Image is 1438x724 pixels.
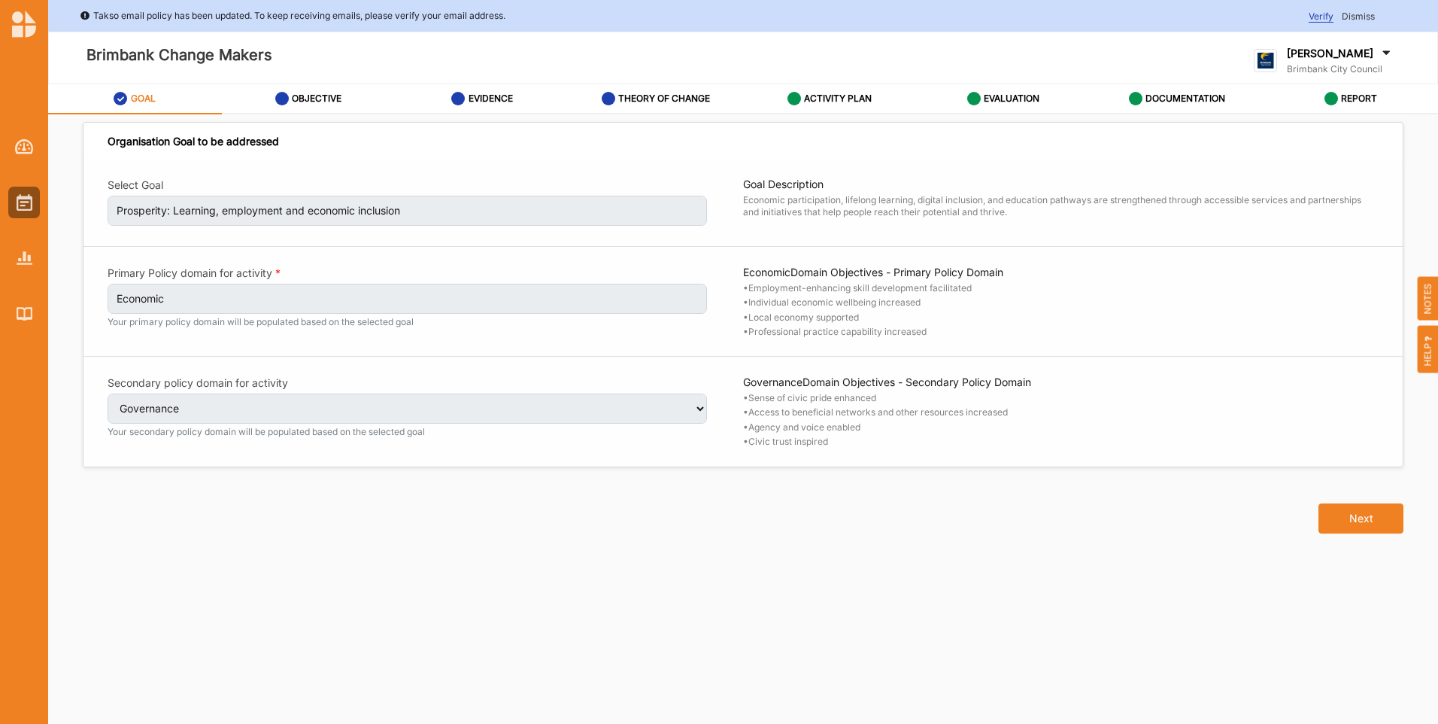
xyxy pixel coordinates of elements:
[15,139,34,154] img: Dashboard
[984,93,1039,105] label: EVALUATION
[1287,47,1373,60] label: [PERSON_NAME]
[12,11,36,38] img: logo
[1318,503,1403,534] button: Next
[86,43,272,68] label: Brimbank Change Makers
[8,187,40,218] a: Activities
[1254,49,1277,72] img: logo
[1309,11,1333,23] span: Verify
[618,93,710,105] label: THEORY OF CHANGE
[1342,11,1375,22] span: Dismiss
[17,194,32,211] img: Activities
[17,307,32,320] img: Library
[131,93,156,105] label: GOAL
[804,93,872,105] label: ACTIVITY PLAN
[80,8,505,23] div: Takso email policy has been updated. To keep receiving emails, please verify your email address.
[8,298,40,330] a: Library
[1145,93,1225,105] label: DOCUMENTATION
[292,93,341,105] label: OBJECTIVE
[1341,93,1377,105] label: REPORT
[8,242,40,274] a: Reports
[17,251,32,264] img: Reports
[8,131,40,163] a: Dashboard
[469,93,513,105] label: EVIDENCE
[108,135,279,148] div: Organisation Goal to be addressed
[1287,63,1394,75] label: Brimbank City Council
